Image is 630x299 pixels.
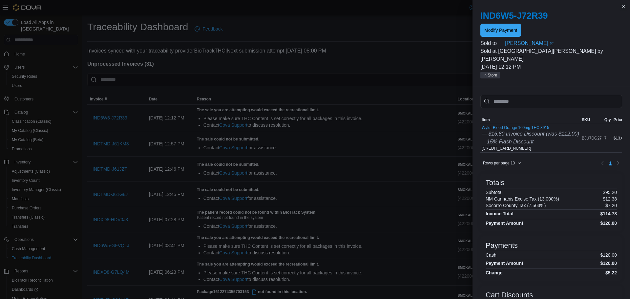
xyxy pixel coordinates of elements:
[609,160,612,166] span: 1
[486,179,504,187] h3: Totals
[598,158,622,168] nav: Pagination for table: MemoryTable from EuiInMemoryTable
[604,117,611,122] span: Qty
[598,159,606,167] button: Previous page
[612,116,627,124] button: Price
[582,117,590,122] span: SKU
[600,221,617,226] h4: $120.00
[605,203,617,208] p: $7.20
[482,117,490,122] span: Item
[605,270,617,275] h4: $5.22
[505,39,622,47] a: [PERSON_NAME]External link
[480,47,622,63] p: Sold at [GEOGRAPHIC_DATA][PERSON_NAME] by [PERSON_NAME]
[486,203,546,208] h6: Socorro County Tax (7.563%)
[486,291,533,299] h3: Cart Discounts
[480,63,622,71] p: [DATE] 12:12 PM
[600,211,617,216] h4: $114.78
[480,116,580,124] button: Item
[482,125,579,151] div: [CREDIT_CARD_NUMBER]
[487,139,534,144] i: 15% Flash Discount
[482,130,579,138] div: — $16.80 Invoice Discount (was $112.00)
[614,159,622,167] button: Next page
[603,134,612,142] div: 7
[606,158,614,168] button: Page 1 of 1
[606,158,614,168] ul: Pagination for table: MemoryTable from EuiInMemoryTable
[600,261,617,266] h4: $120.00
[484,27,517,33] span: Modify Payment
[486,190,502,195] h6: Subtotal
[480,95,622,108] input: This is a search bar. As you type, the results lower in the page will automatically filter.
[486,196,559,202] h6: NM Cannabis Excise Tax (13.000%)
[582,136,602,141] span: BJU7DG27
[480,24,521,37] button: Modify Payment
[603,196,617,202] p: $12.38
[480,159,524,167] button: Rows per page:10
[483,72,497,78] span: In Store
[603,190,617,195] p: $95.20
[480,11,622,21] h2: IND6W5-J72R39
[480,39,504,47] div: Sold to
[619,3,627,11] button: Close this dialog
[486,261,523,266] h4: Payment Amount
[614,117,623,122] span: Price
[550,42,554,46] svg: External link
[600,252,617,258] p: $120.00
[486,242,518,249] h3: Payments
[486,221,523,226] h4: Payment Amount
[486,270,502,275] h4: Change
[482,125,579,130] button: Wyld- Blood Orange 100mg THC 3915
[483,160,515,166] span: Rows per page : 10
[486,252,496,258] h6: Cash
[612,134,627,142] div: $13.60
[480,72,500,78] span: In Store
[580,116,603,124] button: SKU
[603,116,612,124] button: Qty
[486,211,514,216] h4: Invoice Total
